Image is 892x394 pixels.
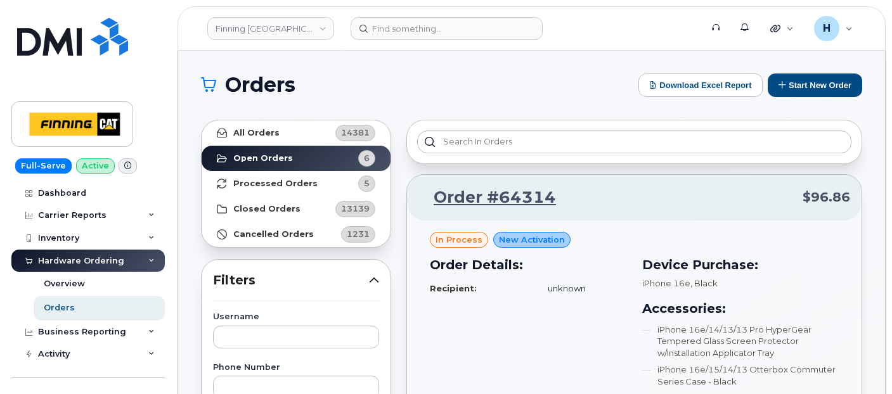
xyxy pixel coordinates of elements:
a: Open Orders6 [202,146,391,171]
span: $96.86 [803,188,850,207]
h3: Device Purchase: [642,255,839,274]
span: 6 [364,152,370,164]
h3: Accessories: [642,299,839,318]
a: Order #64314 [418,186,556,209]
td: unknown [536,277,626,300]
span: Filters [213,271,369,289]
a: Processed Orders5 [202,171,391,196]
h3: Order Details: [430,255,627,274]
label: Phone Number [213,364,379,372]
span: Orders [225,75,295,94]
button: Download Excel Report [638,73,763,97]
span: 14381 [341,127,370,139]
a: Closed Orders13139 [202,196,391,222]
strong: Processed Orders [233,179,318,189]
a: Cancelled Orders1231 [202,222,391,247]
span: in process [436,234,482,246]
strong: All Orders [233,128,280,138]
strong: Cancelled Orders [233,229,314,239]
li: iPhone 16e/14/13/13 Pro HyperGear Tempered Glass Screen Protector w/Installation Applicator Tray [642,324,839,359]
span: iPhone 16e [642,278,690,288]
button: Start New Order [768,73,862,97]
label: Username [213,313,379,321]
strong: Closed Orders [233,204,301,214]
li: iPhone 16e/15/14/13 Otterbox Commuter Series Case - Black [642,364,839,387]
strong: Open Orders [233,153,293,163]
span: 13139 [341,203,370,215]
strong: Recipient: [430,283,477,293]
span: 5 [364,177,370,189]
span: 1231 [347,228,370,240]
a: All Orders14381 [202,120,391,146]
span: New Activation [499,234,565,246]
input: Search in orders [417,130,851,153]
span: , Black [690,278,718,288]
